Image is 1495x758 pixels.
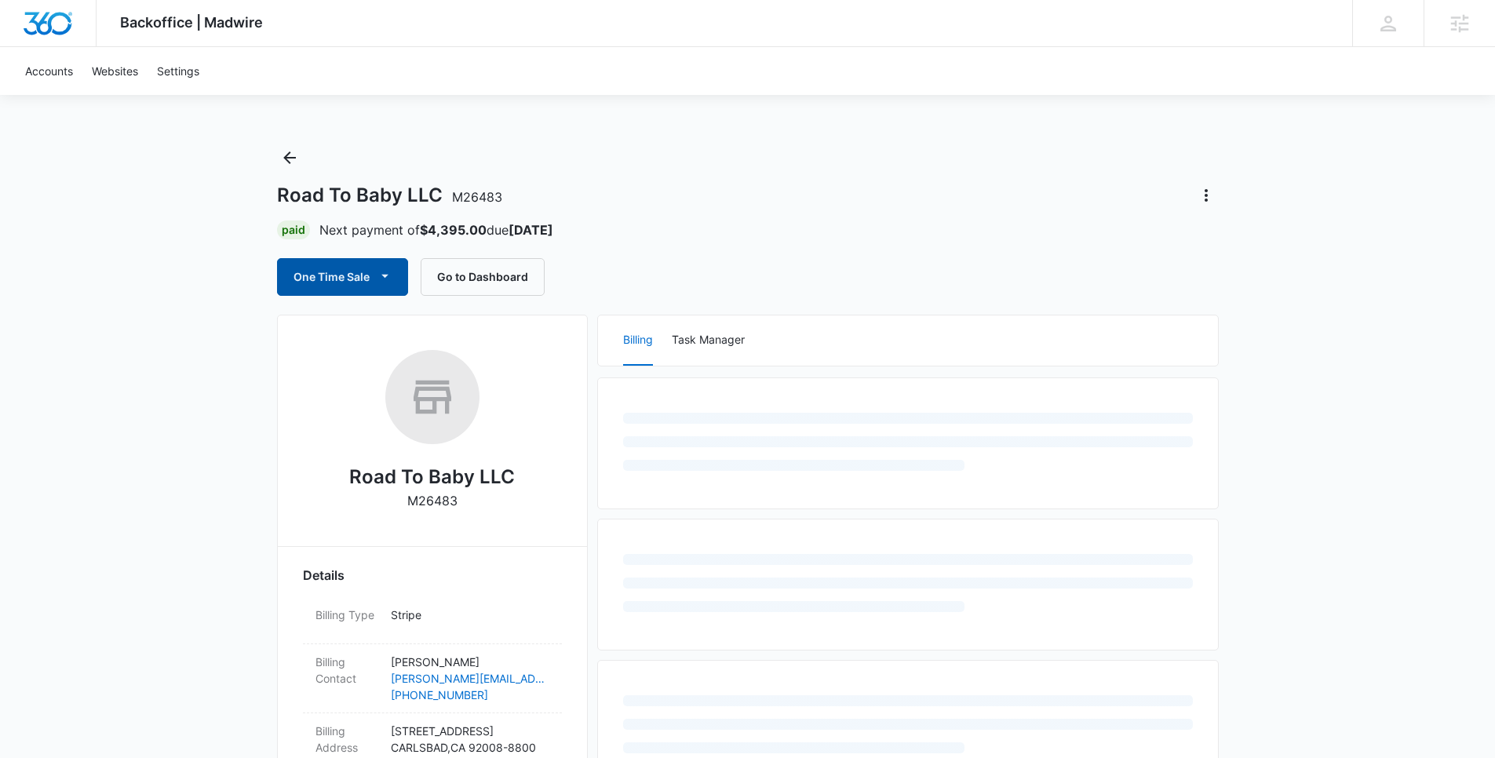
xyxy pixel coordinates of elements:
strong: [DATE] [509,222,553,238]
a: [PERSON_NAME][EMAIL_ADDRESS][DOMAIN_NAME] [391,670,549,687]
dt: Billing Type [315,607,378,623]
button: One Time Sale [277,258,408,296]
p: Next payment of due [319,220,553,239]
strong: $4,395.00 [420,222,487,238]
button: Back [277,145,302,170]
h1: Road To Baby LLC [277,184,502,207]
button: Task Manager [672,315,745,366]
h2: Road To Baby LLC [349,463,515,491]
dt: Billing Contact [315,654,378,687]
p: Stripe [391,607,549,623]
dt: Billing Address [315,723,378,756]
button: Actions [1194,183,1219,208]
div: Billing Contact[PERSON_NAME][PERSON_NAME][EMAIL_ADDRESS][DOMAIN_NAME][PHONE_NUMBER] [303,644,562,713]
p: M26483 [407,491,458,510]
button: Go to Dashboard [421,258,545,296]
div: Billing TypeStripe [303,597,562,644]
a: Settings [148,47,209,95]
span: M26483 [452,189,502,205]
div: Paid [277,220,310,239]
a: [PHONE_NUMBER] [391,687,549,703]
span: Backoffice | Madwire [120,14,263,31]
a: Accounts [16,47,82,95]
p: [PERSON_NAME] [391,654,549,670]
span: Details [303,566,345,585]
button: Billing [623,315,653,366]
a: Websites [82,47,148,95]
